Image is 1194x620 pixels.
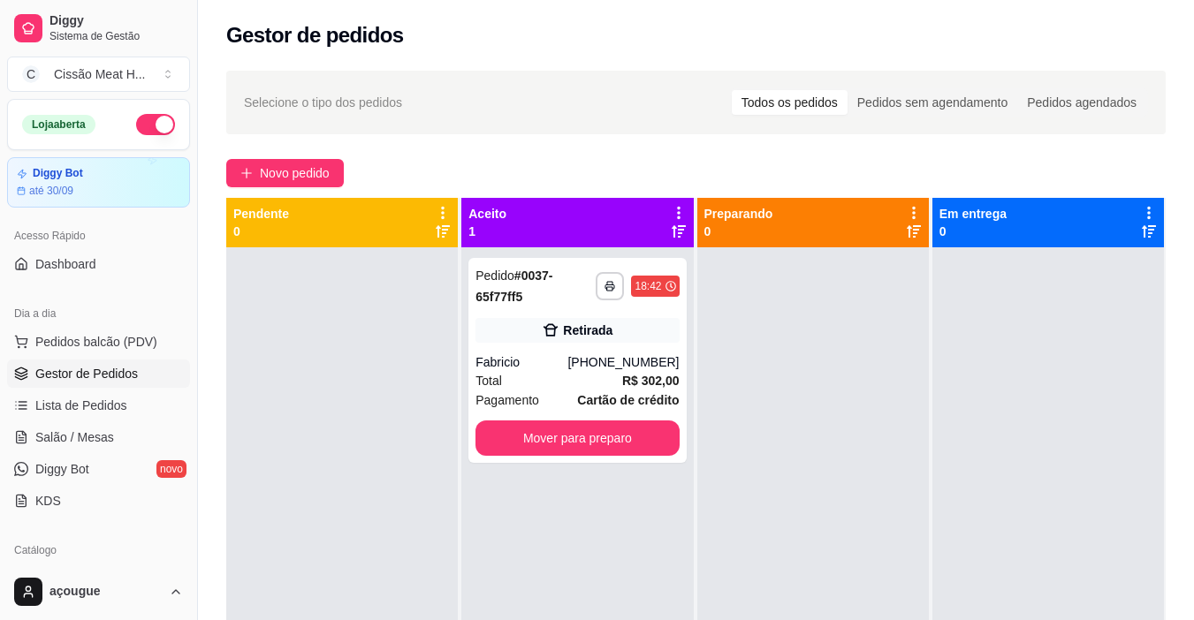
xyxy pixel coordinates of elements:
[22,65,40,83] span: C
[7,536,190,564] div: Catálogo
[567,353,679,371] div: [PHONE_NUMBER]
[233,205,289,223] p: Pendente
[7,222,190,250] div: Acesso Rápido
[475,420,679,456] button: Mover para preparo
[7,250,190,278] a: Dashboard
[468,223,506,240] p: 1
[732,90,848,115] div: Todos os pedidos
[7,359,190,388] a: Gestor de Pedidos
[704,205,773,223] p: Preparando
[475,268,514,283] span: Pedido
[7,157,190,208] a: Diggy Botaté 30/09
[704,223,773,240] p: 0
[848,90,1017,115] div: Pedidos sem agendamento
[49,13,183,29] span: Diggy
[7,391,190,420] a: Lista de Pedidos
[7,571,190,613] button: açougue
[244,93,402,112] span: Selecione o tipo dos pedidos
[226,159,344,187] button: Novo pedido
[22,115,95,134] div: Loja aberta
[577,393,679,407] strong: Cartão de crédito
[939,223,1007,240] p: 0
[939,205,1007,223] p: Em entrega
[35,397,127,414] span: Lista de Pedidos
[7,57,190,92] button: Select a team
[49,584,162,600] span: açougue
[7,455,190,483] a: Diggy Botnovo
[475,268,552,304] strong: # 0037-65f77ff5
[260,163,330,183] span: Novo pedido
[49,29,183,43] span: Sistema de Gestão
[240,167,253,179] span: plus
[475,371,502,390] span: Total
[54,65,145,83] div: Cissão Meat H ...
[35,333,157,351] span: Pedidos balcão (PDV)
[226,21,404,49] h2: Gestor de pedidos
[7,7,190,49] a: DiggySistema de Gestão
[7,328,190,356] button: Pedidos balcão (PDV)
[7,299,190,328] div: Dia a dia
[635,279,661,293] div: 18:42
[35,428,114,446] span: Salão / Mesas
[35,460,89,478] span: Diggy Bot
[233,223,289,240] p: 0
[7,487,190,515] a: KDS
[35,255,96,273] span: Dashboard
[7,423,190,451] a: Salão / Mesas
[33,167,83,180] article: Diggy Bot
[1017,90,1146,115] div: Pedidos agendados
[136,114,175,135] button: Alterar Status
[475,390,539,410] span: Pagamento
[622,374,680,388] strong: R$ 302,00
[468,205,506,223] p: Aceito
[475,353,567,371] div: Fabricio
[35,492,61,510] span: KDS
[563,321,612,339] div: Retirada
[35,365,138,382] span: Gestor de Pedidos
[29,184,73,198] article: até 30/09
